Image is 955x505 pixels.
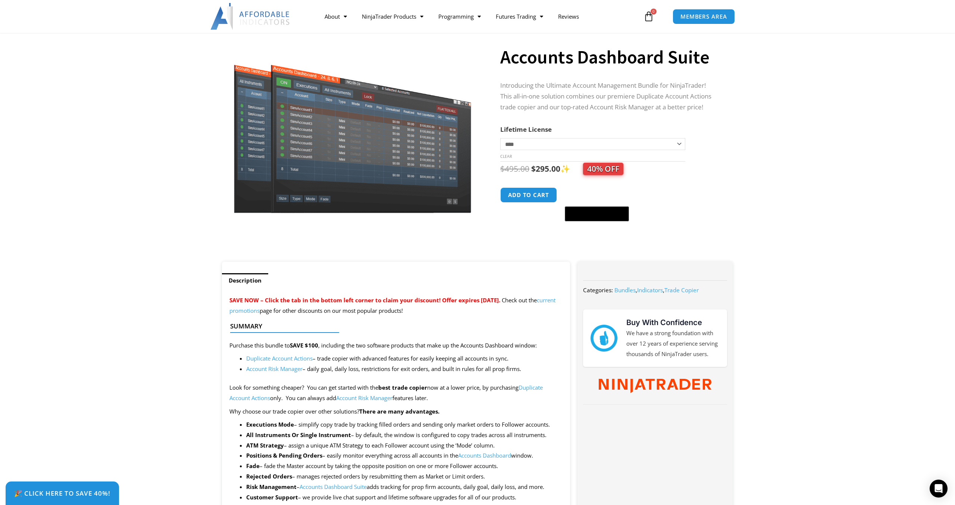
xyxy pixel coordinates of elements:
[246,452,322,459] strong: Positions & Pending Orders
[246,440,563,451] li: – assign a unique ATM Strategy to each Follower account using the ‘Mode’ column.
[246,353,563,364] li: – trade copier with advanced features for easily keeping all accounts in sync.
[246,451,563,461] li: – easily monitor everything across all accounts in the window.
[246,355,313,362] a: Duplicate Account Actions
[531,163,536,174] span: $
[626,328,720,359] p: We have a strong foundation with over 12 years of experience serving thousands of NinjaTrader users.
[246,420,563,430] li: – simplify copy trade by tracking filled orders and sending only market orders to Follower accounts.
[565,206,629,221] button: Buy with GPay
[14,490,110,496] span: 🎉 Click Here to save 40%!
[431,8,488,25] a: Programming
[290,342,318,349] strong: SAVE $100
[637,286,663,294] a: Indicators
[378,384,427,391] strong: best trade copier
[583,286,613,294] span: Categories:
[500,226,718,233] iframe: PayPal Message 1
[246,365,303,372] a: Account Risk Manager
[500,163,505,174] span: $
[246,462,260,470] strong: Fade
[229,406,563,417] p: Why choose our trade copier over other solutions?
[354,8,431,25] a: NinjaTrader Products
[336,394,392,402] a: Account Risk Manager
[246,461,563,471] li: – fade the Master account by taking the opposite position on one or more Follower accounts.
[246,473,292,480] b: Rejected Orders
[230,322,556,330] h4: Summary
[246,364,563,374] li: – daily goal, daily loss, restrictions for exit orders, and built in rules for all prop firms.
[531,163,560,174] bdi: 295.00
[626,317,720,328] h3: Buy With Confidence
[317,8,642,25] nav: Menu
[500,163,529,174] bdi: 495.00
[614,286,699,294] span: , ,
[246,431,351,439] strong: All Instruments Or Single Instrument
[246,430,563,440] li: – by default, the window is configured to copy trades across all instruments.
[500,154,512,159] a: Clear options
[210,3,291,30] img: LogoAI | Affordable Indicators – NinjaTrader
[359,408,439,415] strong: There are many advantages.
[560,163,623,174] span: ✨
[500,187,557,203] button: Add to cart
[563,186,630,204] iframe: Secure express checkout frame
[246,442,284,449] b: ATM Strategy
[6,481,119,505] a: 🎉 Click Here to save 40%!
[317,8,354,25] a: About
[458,452,511,459] a: Accounts Dashboard
[599,379,711,393] img: NinjaTrader Wordmark color RGB | Affordable Indicators – NinjaTrader
[583,163,623,175] span: 40% OFF
[229,383,563,403] p: Look for something cheaper? You can get started with the now at a lower price, by purchasing only...
[591,325,617,352] img: mark thumbs good 43913 | Affordable Indicators – NinjaTrader
[246,421,294,428] strong: Executions Mode
[488,8,551,25] a: Futures Trading
[632,6,665,27] a: 0
[229,296,500,304] span: SAVE NOW – Click the tab in the bottom left corner to claim your discount! Offer expires [DATE].
[229,340,563,351] p: Purchase this bundle to , including the two software products that make up the Accounts Dashboard...
[930,480,948,498] div: Open Intercom Messenger
[500,125,552,134] label: Lifetime License
[246,471,563,482] li: – manages rejected orders by resubmitting them as Market or Limit orders.
[673,9,735,24] a: MEMBERS AREA
[651,9,657,15] span: 0
[614,286,636,294] a: Bundles
[500,44,718,70] h1: Accounts Dashboard Suite
[551,8,586,25] a: Reviews
[664,286,699,294] a: Trade Copier
[500,80,718,113] p: Introducing the Ultimate Account Management Bundle for NinjaTrader! This all-in-one solution comb...
[222,273,268,288] a: Description
[680,14,727,19] span: MEMBERS AREA
[229,295,563,316] p: Check out the page for other discounts on our most popular products!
